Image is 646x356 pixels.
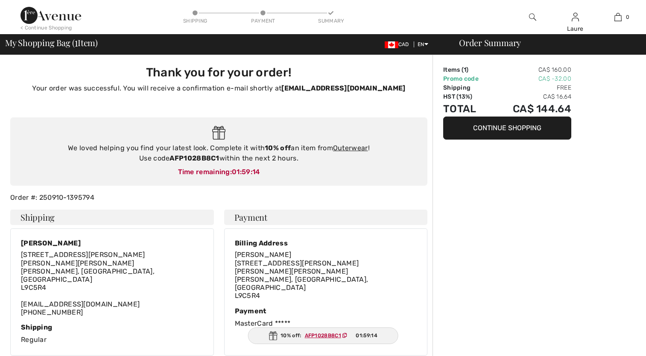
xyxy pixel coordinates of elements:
span: 01:59:14 [356,332,377,339]
div: [PERSON_NAME] [21,239,203,247]
img: Gift.svg [269,331,277,340]
td: Shipping [443,83,491,92]
span: [STREET_ADDRESS][PERSON_NAME][PERSON_NAME][PERSON_NAME] [PERSON_NAME], [GEOGRAPHIC_DATA], [GEOGRA... [235,259,368,300]
td: CA$ 144.64 [491,101,571,117]
div: Shipping [21,323,203,331]
a: 0 [597,12,639,22]
a: Sign In [572,13,579,21]
strong: 10% off [265,144,291,152]
strong: [EMAIL_ADDRESS][DOMAIN_NAME] [281,84,405,92]
ins: AFP1028B8C1 [305,333,341,338]
div: Summary [318,17,344,25]
td: CA$ 16.64 [491,92,571,101]
img: My Info [572,12,579,22]
span: 0 [626,13,629,21]
strong: AFP1028B8C1 [170,154,219,162]
img: Gift.svg [212,126,225,140]
div: Laure [554,24,596,33]
div: 10% off: [248,327,398,344]
td: Promo code [443,74,491,83]
div: Order #: 250910-1395794 [5,193,433,203]
img: 1ère Avenue [20,7,81,24]
td: CA$ -32.00 [491,74,571,83]
img: search the website [529,12,536,22]
div: Regular [21,323,203,345]
div: < Continue Shopping [20,24,72,32]
div: Shipping [182,17,208,25]
span: 1 [464,66,466,73]
span: CAD [385,41,412,47]
div: Billing Address [235,239,417,247]
span: My Shopping Bag ( Item) [5,38,98,47]
div: Order Summary [449,38,641,47]
h3: Thank you for your order! [15,65,422,80]
div: We loved helping you find your latest look. Complete it with an item from ! Use code within the n... [19,143,419,163]
td: CA$ 160.00 [491,65,571,74]
span: [PERSON_NAME] [235,251,292,259]
span: 01:59:14 [232,168,260,176]
h4: Shipping [10,210,214,225]
img: Canadian Dollar [385,41,398,48]
p: Your order was successful. You will receive a confirmation e-mail shortly at [15,83,422,93]
span: 1 [75,36,78,47]
div: [EMAIL_ADDRESS][DOMAIN_NAME] [PHONE_NUMBER] [21,251,203,316]
h4: Payment [224,210,428,225]
img: My Bag [614,12,622,22]
a: Outerwear [333,144,368,152]
div: Payment [235,307,417,315]
span: EN [418,41,428,47]
td: Items ( ) [443,65,491,74]
td: Total [443,101,491,117]
div: Time remaining: [19,167,419,177]
td: HST (13%) [443,92,491,101]
span: [STREET_ADDRESS][PERSON_NAME][PERSON_NAME][PERSON_NAME] [PERSON_NAME], [GEOGRAPHIC_DATA], [GEOGRA... [21,251,155,292]
td: Free [491,83,571,92]
div: Payment [250,17,276,25]
button: Continue Shopping [443,117,571,140]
